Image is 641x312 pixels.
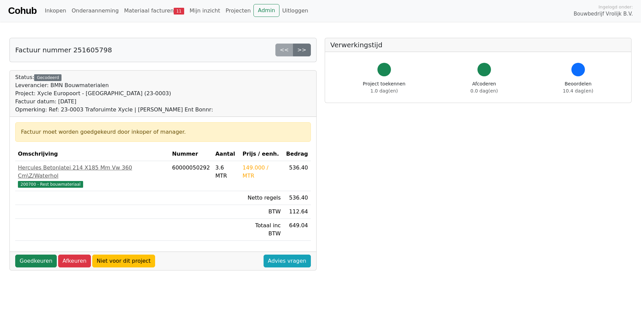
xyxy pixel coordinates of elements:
th: Nummer [169,147,213,161]
div: Project: Xycle Europoort - [GEOGRAPHIC_DATA] (23-0003) [15,89,213,98]
th: Prijs / eenh. [240,147,283,161]
div: Status: [15,73,213,114]
a: Cohub [8,3,36,19]
div: Project toekennen [363,80,405,95]
td: BTW [240,205,283,219]
div: Factuur moet worden goedgekeurd door inkoper of manager. [21,128,305,136]
span: 1.0 dag(en) [370,88,398,94]
a: >> [293,44,311,56]
h5: Factuur nummer 251605798 [15,46,112,54]
a: Afkeuren [58,255,91,267]
td: 536.40 [283,161,311,191]
div: Hercules Betonlatei 214 X185 Mm Vw 360 Cm\Z/Waterhol [18,164,167,180]
td: Netto regels [240,191,283,205]
div: Gecodeerd [34,74,61,81]
a: Uitloggen [279,4,311,18]
div: Beoordelen [563,80,593,95]
div: 149.000 / MTR [243,164,281,180]
span: 200700 - Rest bouwmateriaal [18,181,83,188]
td: 536.40 [283,191,311,205]
span: Bouwbedrijf Vrolijk B.V. [573,10,633,18]
a: Materiaal facturen11 [121,4,187,18]
span: Ingelogd onder: [598,4,633,10]
th: Omschrijving [15,147,169,161]
span: 10.4 dag(en) [563,88,593,94]
td: 112.64 [283,205,311,219]
td: 60000050292 [169,161,213,191]
a: Mijn inzicht [187,4,223,18]
div: Leverancier: BMN Bouwmaterialen [15,81,213,89]
td: 649.04 [283,219,311,241]
a: Inkopen [42,4,69,18]
a: Hercules Betonlatei 214 X185 Mm Vw 360 Cm\Z/Waterhol200700 - Rest bouwmateriaal [18,164,167,188]
th: Aantal [213,147,240,161]
a: Projecten [223,4,253,18]
th: Bedrag [283,147,311,161]
a: Admin [253,4,279,17]
div: Opmerking: Ref: 23-0003 Traforuimte Xycle | [PERSON_NAME] Ent Bonnr: [15,106,213,114]
td: Totaal inc BTW [240,219,283,241]
span: 11 [174,8,184,15]
div: Afcoderen [470,80,498,95]
a: Niet voor dit project [92,255,155,267]
a: Advies vragen [264,255,311,267]
div: 3.6 MTR [215,164,237,180]
a: Onderaanneming [69,4,121,18]
div: Factuur datum: [DATE] [15,98,213,106]
a: Goedkeuren [15,255,57,267]
h5: Verwerkingstijd [330,41,626,49]
span: 0.0 dag(en) [470,88,498,94]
